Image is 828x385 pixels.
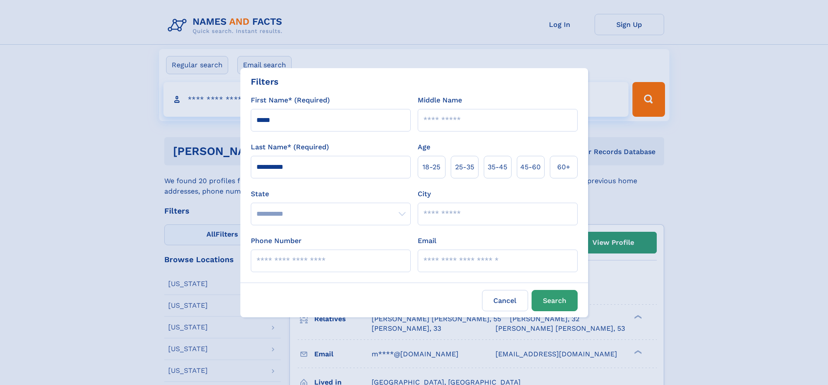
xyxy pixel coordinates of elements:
label: Cancel [482,290,528,311]
label: Middle Name [418,95,462,105]
label: Email [418,236,436,246]
label: Phone Number [251,236,302,246]
label: First Name* (Required) [251,95,330,105]
span: 45‑60 [520,162,541,172]
span: 35‑45 [488,162,507,172]
label: Last Name* (Required) [251,142,329,152]
span: 60+ [557,162,570,172]
span: 25‑35 [455,162,474,172]
label: State [251,189,411,199]
div: Filters [251,75,279,88]
span: 18‑25 [422,162,440,172]
label: Age [418,142,430,152]
label: City [418,189,431,199]
button: Search [532,290,578,311]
